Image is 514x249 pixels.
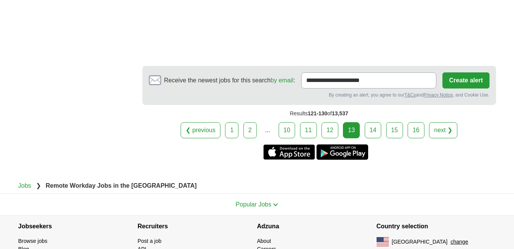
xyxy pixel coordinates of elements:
[36,182,41,189] span: ❯
[46,182,197,189] strong: Remote Workday Jobs in the [GEOGRAPHIC_DATA]
[142,105,496,122] div: Results of
[377,237,389,246] img: US flag
[257,238,271,244] a: About
[149,92,490,98] div: By creating an alert, you agree to our and , and Cookie Use.
[18,238,47,244] a: Browse jobs
[343,122,360,138] div: 13
[271,77,294,84] a: by email
[392,238,448,246] span: [GEOGRAPHIC_DATA]
[332,110,348,116] span: 13,537
[300,122,317,138] a: 11
[236,201,271,208] span: Popular Jobs
[429,122,457,138] a: next ❯
[273,203,278,206] img: toggle icon
[321,122,338,138] a: 12
[181,122,220,138] a: ❮ previous
[408,122,424,138] a: 16
[377,216,496,237] h4: Country selection
[386,122,403,138] a: 15
[243,122,257,138] a: 2
[279,122,295,138] a: 10
[317,144,368,160] a: Get the Android app
[450,238,468,246] button: change
[263,144,315,160] a: Get the iPhone app
[225,122,238,138] a: 1
[260,123,275,138] div: ...
[404,92,416,98] a: T&Cs
[138,238,162,244] a: Post a job
[423,92,453,98] a: Privacy Notice
[442,72,489,88] button: Create alert
[18,182,31,189] a: Jobs
[308,110,327,116] span: 121-130
[365,122,382,138] a: 14
[164,76,295,85] span: Receive the newest jobs for this search :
